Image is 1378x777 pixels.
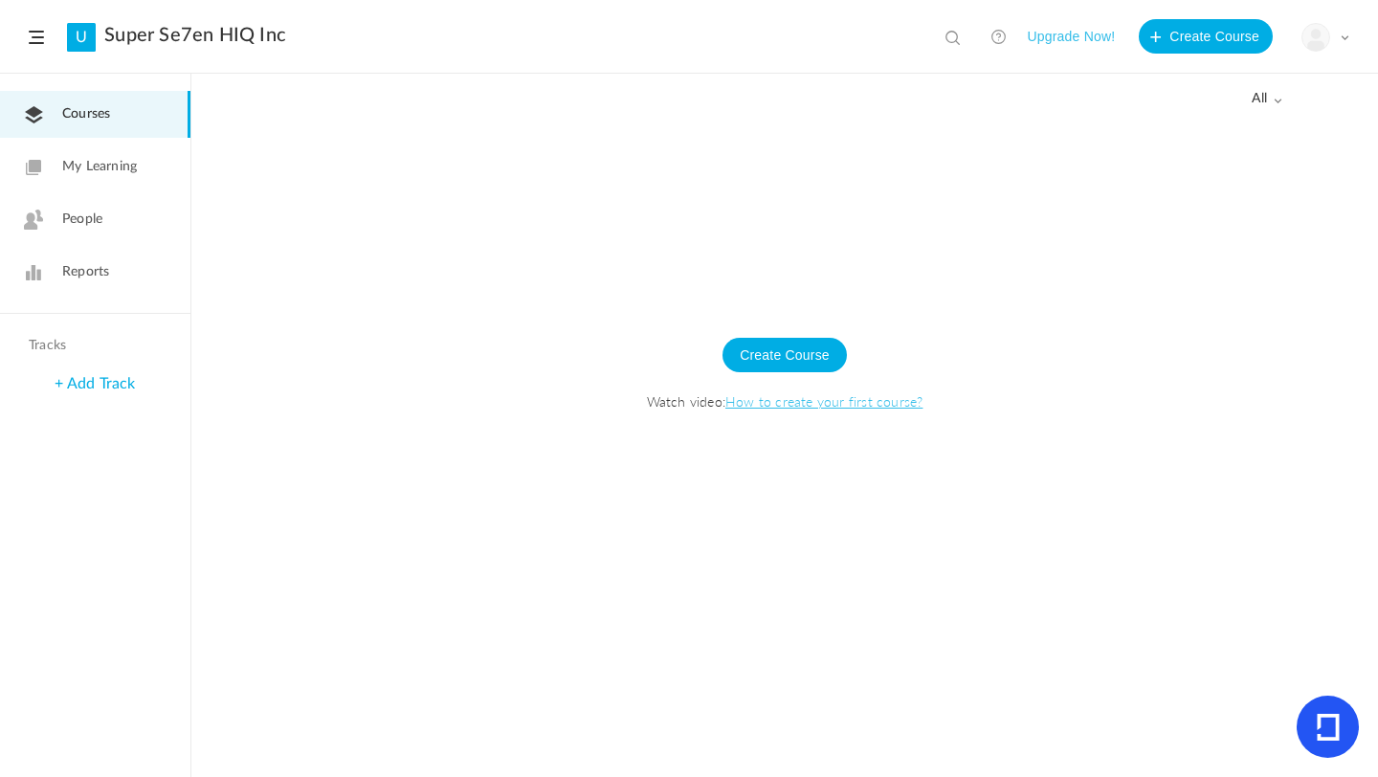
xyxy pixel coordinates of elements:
[1139,19,1273,54] button: Create Course
[55,376,135,391] a: + Add Track
[211,391,1359,411] span: Watch video:
[62,157,137,177] span: My Learning
[104,24,286,47] a: Super Se7en HIQ Inc
[1302,24,1329,51] img: user-image.png
[67,23,96,52] a: U
[1252,91,1282,107] span: all
[62,262,109,282] span: Reports
[29,338,157,354] h4: Tracks
[722,338,847,372] button: Create Course
[62,104,110,124] span: Courses
[725,391,922,411] a: How to create your first course?
[1027,19,1115,54] button: Upgrade Now!
[62,210,102,230] span: People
